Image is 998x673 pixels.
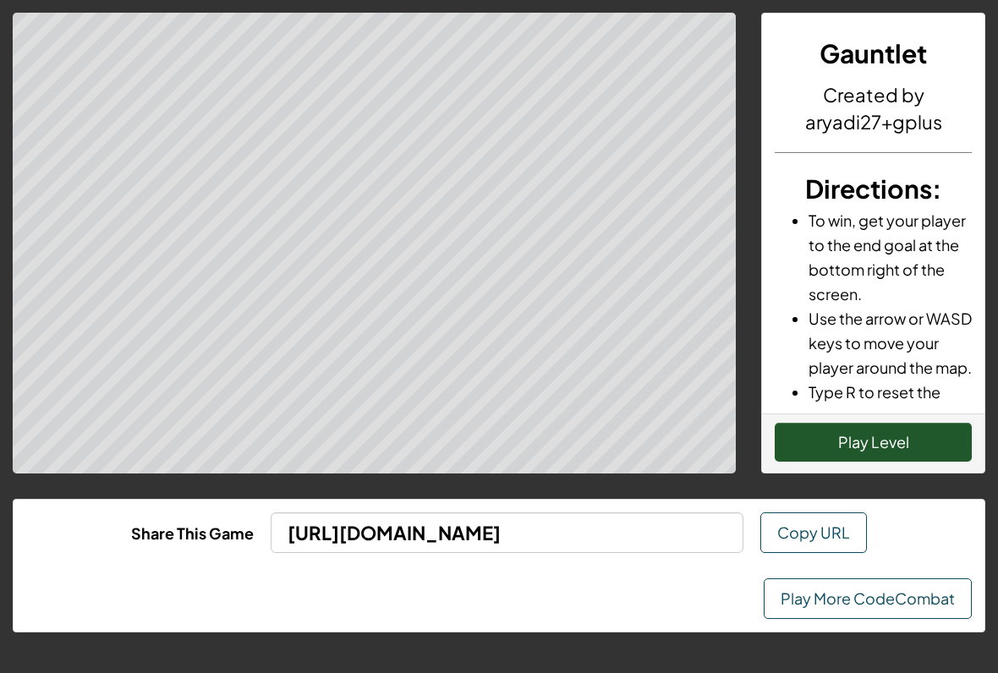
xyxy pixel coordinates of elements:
[777,523,850,542] span: Copy URL
[775,81,972,135] h4: Created by aryadi27+gplus
[775,170,972,208] h3: :
[775,35,972,73] h3: Gauntlet
[809,306,972,380] li: Use the arrow or WASD keys to move your player around the map.
[805,172,932,205] span: Directions
[131,523,254,543] b: Share This Game
[809,380,972,429] li: Type R to reset the game.
[760,512,867,553] button: Copy URL
[764,578,972,619] a: Play More CodeCombat
[809,208,972,306] li: To win, get your player to the end goal at the bottom right of the screen.
[775,423,972,462] button: Play Level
